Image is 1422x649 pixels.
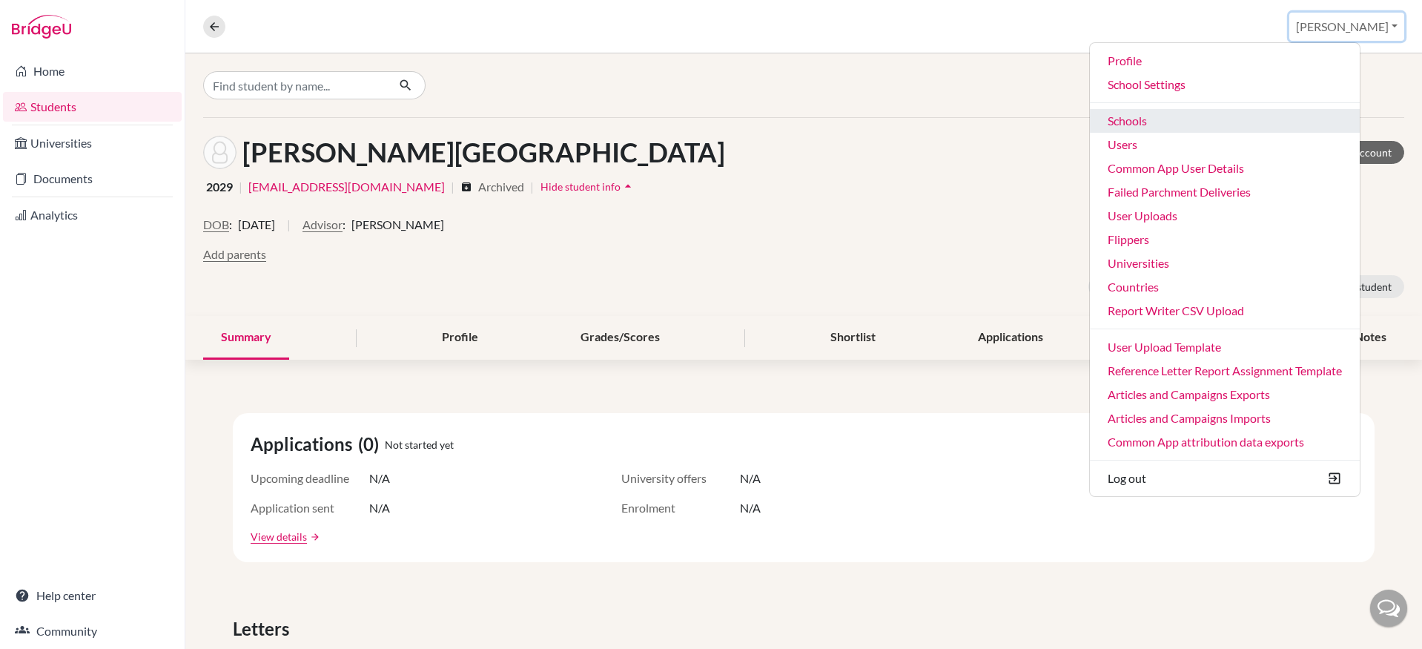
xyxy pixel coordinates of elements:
[248,178,445,196] a: [EMAIL_ADDRESS][DOMAIN_NAME]
[238,216,275,234] span: [DATE]
[540,180,621,193] span: Hide student info
[1088,275,1169,298] button: Edit student
[1090,251,1360,275] a: Universities
[1090,180,1360,204] a: Failed Parchment Deliveries
[307,532,320,542] a: arrow_forward
[203,71,387,99] input: Find student by name...
[3,128,182,158] a: Universities
[369,499,390,517] span: N/A
[203,136,237,169] img: Sinisha Zivkovic's avatar
[1090,157,1360,180] a: Common App User Details
[478,178,524,196] span: Archived
[1090,467,1360,490] button: Log out
[351,216,444,234] span: [PERSON_NAME]
[12,15,71,39] img: Bridge-U
[287,216,291,246] span: |
[1090,275,1360,299] a: Countries
[621,179,635,194] i: arrow_drop_up
[206,178,233,196] span: 2029
[960,316,1061,360] div: Applications
[740,499,761,517] span: N/A
[3,581,182,610] a: Help center
[203,246,266,263] button: Add parents
[203,316,289,360] div: Summary
[251,470,369,487] span: Upcoming deadline
[385,437,454,452] span: Not started yet
[302,216,343,234] button: Advisor
[1090,49,1360,73] a: Profile
[229,216,232,234] span: :
[1090,359,1360,383] a: Reference Letter Report Assignment Template
[1090,430,1360,454] a: Common App attribution data exports
[1289,13,1404,41] button: [PERSON_NAME]
[251,431,358,458] span: Applications
[621,499,740,517] span: Enrolment
[1090,383,1360,406] a: Articles and Campaigns Exports
[1090,299,1360,323] a: Report Writer CSV Upload
[563,316,678,360] div: Grades/Scores
[460,181,472,193] i: archive
[3,92,182,122] a: Students
[358,431,385,458] span: (0)
[3,164,182,194] a: Documents
[251,529,307,544] a: View details
[1089,42,1360,497] ul: [PERSON_NAME]
[233,616,295,642] span: Letters
[3,56,182,86] a: Home
[203,216,229,234] button: DOB
[239,178,242,196] span: |
[1090,133,1360,157] a: Users
[530,178,534,196] span: |
[813,316,893,360] div: Shortlist
[424,316,496,360] div: Profile
[1090,204,1360,228] a: User Uploads
[3,616,182,646] a: Community
[34,10,65,24] span: Help
[1337,316,1404,360] div: Notes
[369,470,390,487] span: N/A
[1090,335,1360,359] a: User Upload Template
[3,200,182,230] a: Analytics
[740,470,761,487] span: N/A
[621,470,740,487] span: University offers
[343,216,345,234] span: :
[1090,73,1360,96] a: School Settings
[1090,228,1360,251] a: Flippers
[242,136,725,168] h1: [PERSON_NAME][GEOGRAPHIC_DATA]
[540,175,636,198] button: Hide student infoarrow_drop_up
[251,499,369,517] span: Application sent
[1090,109,1360,133] a: Schools
[451,178,454,196] span: |
[1090,406,1360,430] a: Articles and Campaigns Imports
